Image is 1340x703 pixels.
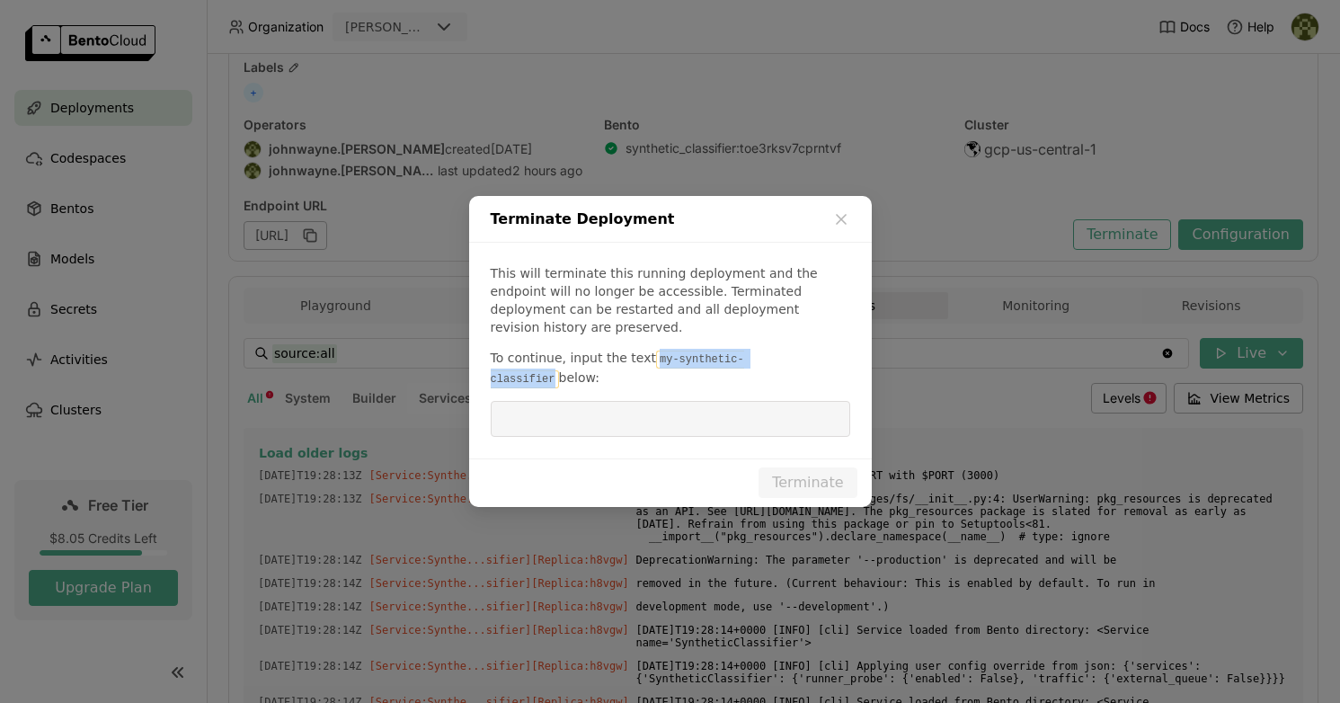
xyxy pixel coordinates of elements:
[469,196,872,243] div: Terminate Deployment
[469,196,872,507] div: dialog
[759,467,856,498] button: Terminate
[491,351,656,365] span: To continue, input the text
[491,264,850,336] p: This will terminate this running deployment and the endpoint will no longer be accessible. Termin...
[559,370,599,385] span: below:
